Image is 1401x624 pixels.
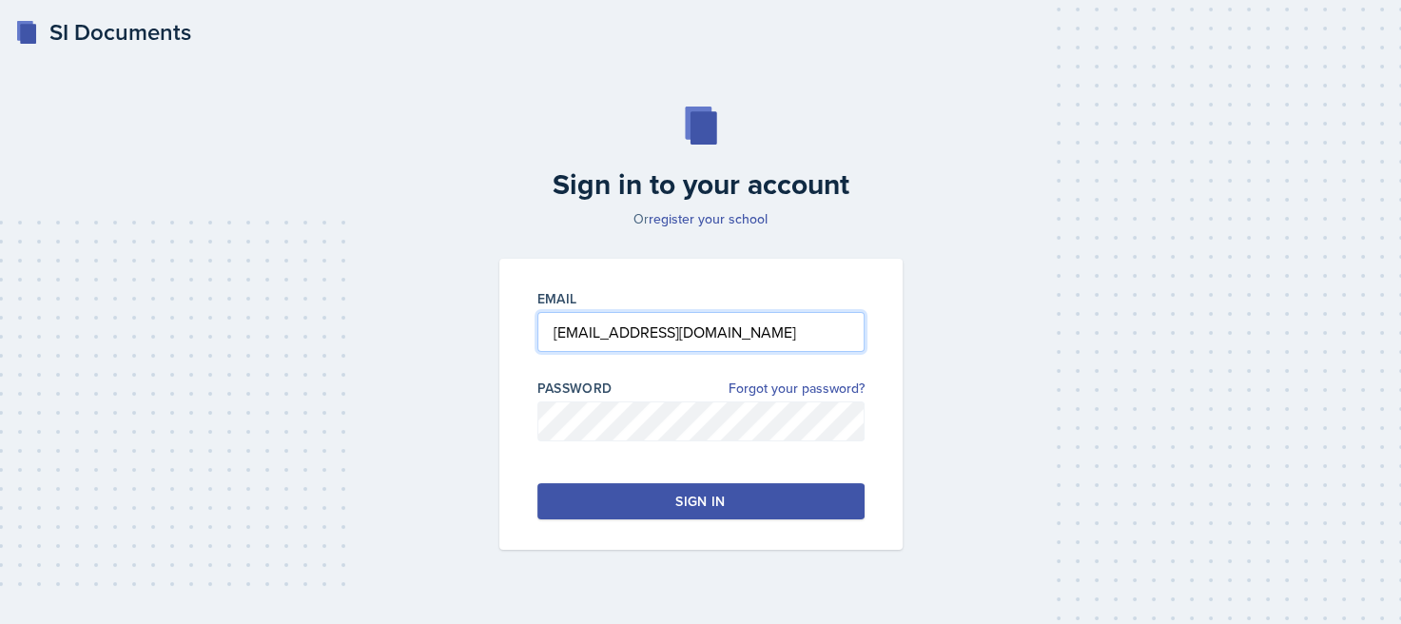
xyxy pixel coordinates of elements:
[488,209,914,228] p: Or
[488,167,914,202] h2: Sign in to your account
[537,379,613,398] label: Password
[537,312,865,352] input: Email
[15,15,191,49] a: SI Documents
[649,209,768,228] a: register your school
[537,289,577,308] label: Email
[675,492,725,511] div: Sign in
[537,483,865,519] button: Sign in
[729,379,865,399] a: Forgot your password?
